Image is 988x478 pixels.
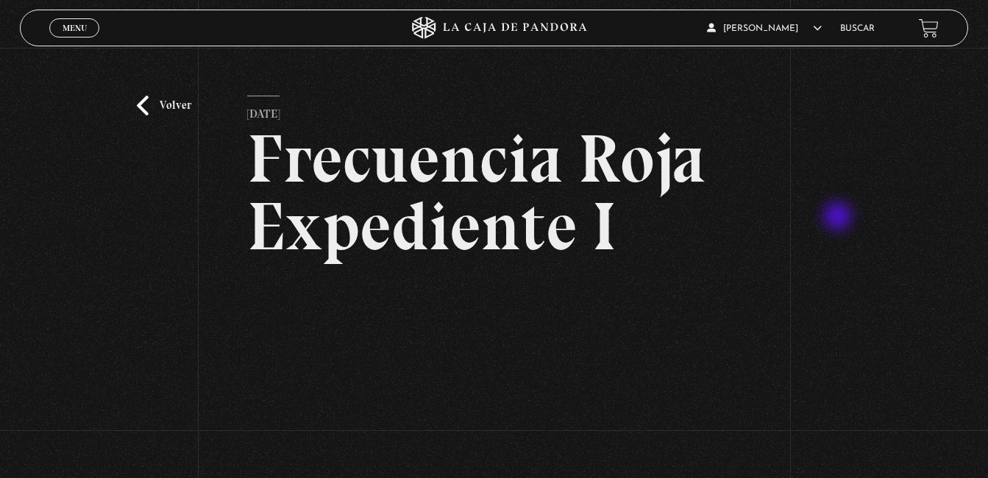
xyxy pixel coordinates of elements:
a: View your shopping cart [919,18,939,38]
span: Menu [63,24,87,32]
span: Cerrar [57,36,92,46]
h2: Frecuencia Roja Expediente I [247,125,740,260]
p: [DATE] [247,96,280,125]
a: Buscar [840,24,875,33]
a: Volver [137,96,191,115]
span: [PERSON_NAME] [707,24,822,33]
